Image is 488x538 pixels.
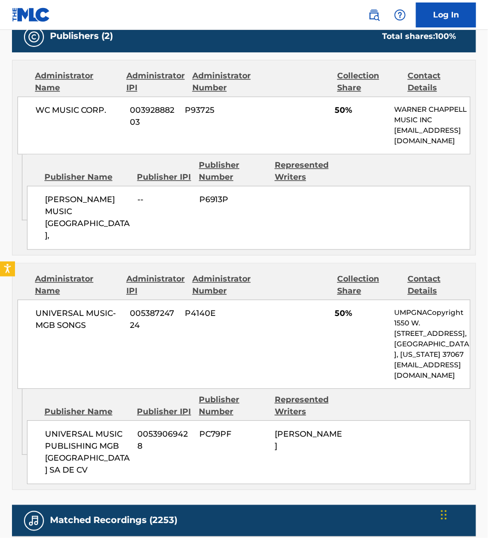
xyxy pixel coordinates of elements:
[395,105,470,126] p: WARNER CHAPPELL MUSIC INC
[50,31,113,42] h5: Publishers (2)
[50,515,177,527] h5: Matched Recordings (2253)
[137,406,192,418] div: Publisher IPI
[395,339,470,360] p: [GEOGRAPHIC_DATA], [US_STATE] 37067
[337,70,400,94] div: Collection Share
[137,429,191,453] span: 00539069428
[185,308,251,320] span: P4140E
[408,273,471,297] div: Contact Details
[199,429,267,441] span: PC79PF
[275,394,343,418] div: Represented Writers
[192,70,255,94] div: Administrator Number
[395,126,470,147] p: [EMAIL_ADDRESS][DOMAIN_NAME]
[395,308,470,318] p: UMPGNACopyright
[335,105,387,117] span: 50%
[275,430,342,451] span: [PERSON_NAME]
[126,70,185,94] div: Administrator IPI
[126,273,185,297] div: Administrator IPI
[199,160,267,184] div: Publisher Number
[130,308,178,332] span: 00538724724
[192,273,255,297] div: Administrator Number
[382,31,456,43] div: Total shares:
[130,105,178,129] span: 00392888203
[137,172,192,184] div: Publisher IPI
[45,194,130,242] span: [PERSON_NAME] MUSIC [GEOGRAPHIC_DATA],
[35,273,119,297] div: Administrator Name
[394,9,406,21] img: help
[44,172,130,184] div: Publisher Name
[335,308,387,320] span: 50%
[28,31,40,43] img: Publishers
[390,5,410,25] div: Help
[44,406,130,418] div: Publisher Name
[28,515,40,527] img: Matched Recordings
[12,7,50,22] img: MLC Logo
[364,5,384,25] a: Public Search
[395,360,470,381] p: [EMAIL_ADDRESS][DOMAIN_NAME]
[185,105,251,117] span: P93725
[275,160,343,184] div: Represented Writers
[441,500,447,530] div: Drag
[337,273,400,297] div: Collection Share
[199,194,267,206] span: P6913P
[35,105,122,117] span: WC MUSIC CORP.
[137,194,191,206] span: --
[416,2,476,27] a: Log In
[395,318,470,339] p: 1550 W. [STREET_ADDRESS],
[45,429,130,477] span: UNIVERSAL MUSIC PUBLISHING MGB [GEOGRAPHIC_DATA] SA DE CV
[435,32,456,41] span: 100 %
[368,9,380,21] img: search
[199,394,267,418] div: Publisher Number
[35,70,119,94] div: Administrator Name
[35,308,122,332] span: UNIVERSAL MUSIC-MGB SONGS
[408,70,471,94] div: Contact Details
[438,490,488,538] iframe: Chat Widget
